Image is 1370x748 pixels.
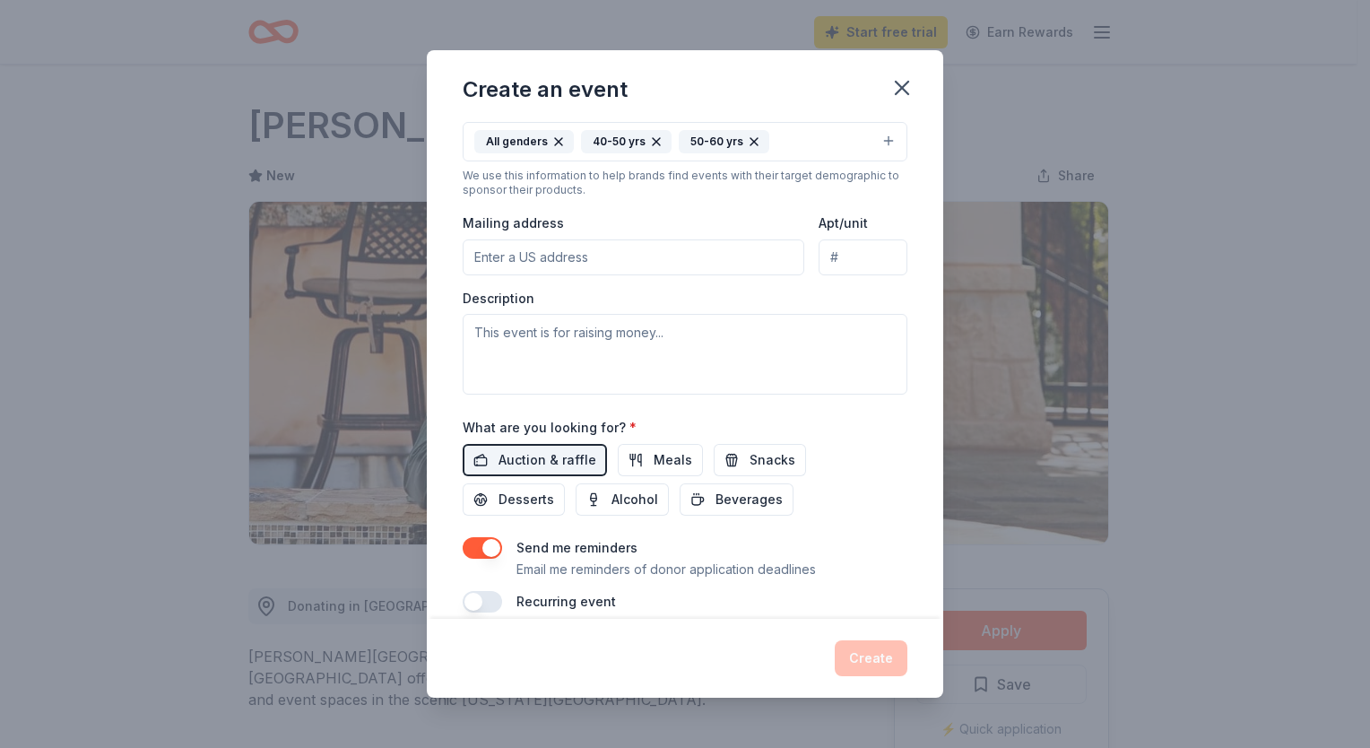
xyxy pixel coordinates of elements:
button: Meals [618,444,703,476]
label: What are you looking for? [463,419,637,437]
button: Snacks [714,444,806,476]
label: Apt/unit [819,214,868,232]
button: All genders40-50 yrs50-60 yrs [463,122,907,161]
span: Desserts [499,489,554,510]
span: Meals [654,449,692,471]
input: # [819,239,907,275]
button: Auction & raffle [463,444,607,476]
label: Send me reminders [516,540,637,555]
input: Enter a US address [463,239,804,275]
label: Mailing address [463,214,564,232]
div: All genders [474,130,574,153]
span: Beverages [715,489,783,510]
span: Auction & raffle [499,449,596,471]
div: Create an event [463,75,628,104]
button: Beverages [680,483,793,516]
span: Snacks [750,449,795,471]
button: Alcohol [576,483,669,516]
span: Alcohol [611,489,658,510]
div: 40-50 yrs [581,130,672,153]
p: Email me reminders of donor application deadlines [516,559,816,580]
label: Description [463,290,534,308]
div: 50-60 yrs [679,130,769,153]
div: We use this information to help brands find events with their target demographic to sponsor their... [463,169,907,197]
label: Recurring event [516,594,616,609]
button: Desserts [463,483,565,516]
